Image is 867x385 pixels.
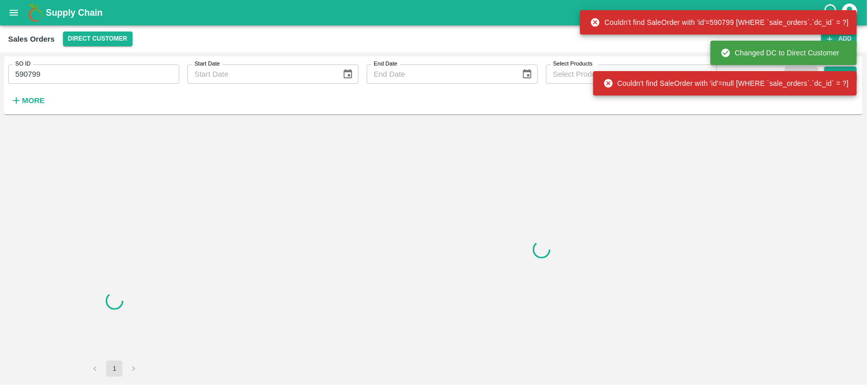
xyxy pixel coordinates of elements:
[46,6,823,20] a: Supply Chain
[187,65,334,84] input: Start Date
[25,3,46,23] img: logo
[85,361,143,377] nav: pagination navigation
[603,74,849,92] div: Couldn't find SaleOrder with 'id'=null [WHERE `sale_orders`.`dc_id` = ?]
[338,65,358,84] button: Choose date
[367,65,513,84] input: End Date
[8,33,55,46] div: Sales Orders
[106,361,122,377] button: page 1
[22,97,45,105] strong: More
[374,60,397,68] label: End Date
[549,68,697,81] input: Select Products
[518,65,537,84] button: Choose date
[195,60,220,68] label: Start Date
[841,2,859,23] div: account of current user
[590,13,849,31] div: Couldn't find SaleOrder with 'id'=590799 [WHERE `sale_orders`.`dc_id` = ?]
[15,60,30,68] label: SO ID
[63,31,133,46] button: Select DC
[8,65,179,84] input: Enter SO ID
[721,44,840,62] div: Changed DC to Direct Customer
[553,60,593,68] label: Select Products
[8,92,47,109] button: More
[2,1,25,24] button: open drawer
[46,8,103,18] b: Supply Chain
[823,4,841,22] div: customer-support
